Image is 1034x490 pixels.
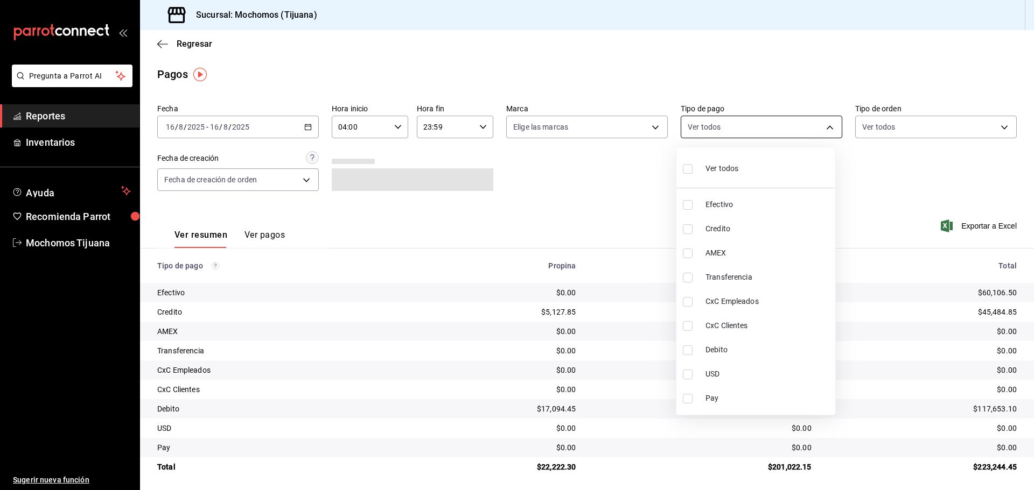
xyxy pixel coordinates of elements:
[705,320,831,331] span: CxC Clientes
[705,223,831,235] span: Credito
[705,296,831,307] span: CxC Empleados
[705,344,831,356] span: Debito
[705,247,831,259] span: AMEX
[705,393,831,404] span: Pay
[705,199,831,210] span: Efectivo
[705,272,831,283] span: Transferencia
[705,368,831,380] span: USD
[193,68,207,81] img: Tooltip marker
[705,163,738,174] span: Ver todos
